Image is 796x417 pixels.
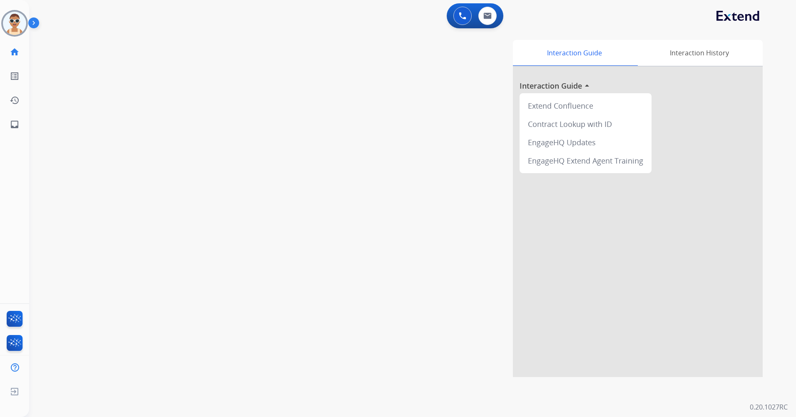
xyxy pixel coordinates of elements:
[10,71,20,81] mat-icon: list_alt
[523,133,648,151] div: EngageHQ Updates
[750,402,788,412] p: 0.20.1027RC
[523,97,648,115] div: Extend Confluence
[3,12,26,35] img: avatar
[10,95,20,105] mat-icon: history
[523,115,648,133] div: Contract Lookup with ID
[513,40,636,66] div: Interaction Guide
[636,40,763,66] div: Interaction History
[10,47,20,57] mat-icon: home
[523,151,648,170] div: EngageHQ Extend Agent Training
[10,119,20,129] mat-icon: inbox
